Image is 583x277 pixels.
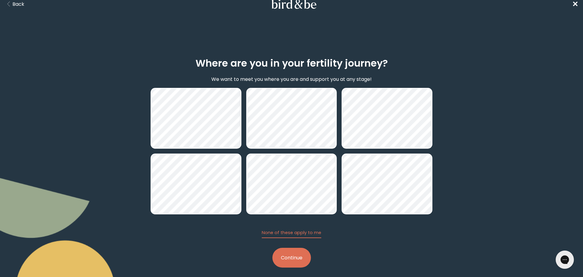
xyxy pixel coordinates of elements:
[272,248,311,268] button: Continue
[211,75,372,83] p: We want to meet you where you are and support you at any stage!
[196,56,388,71] h2: Where are you in your fertility journey?
[553,248,577,271] iframe: Gorgias live chat messenger
[262,230,321,238] button: None of these apply to me
[5,0,24,8] button: Back Button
